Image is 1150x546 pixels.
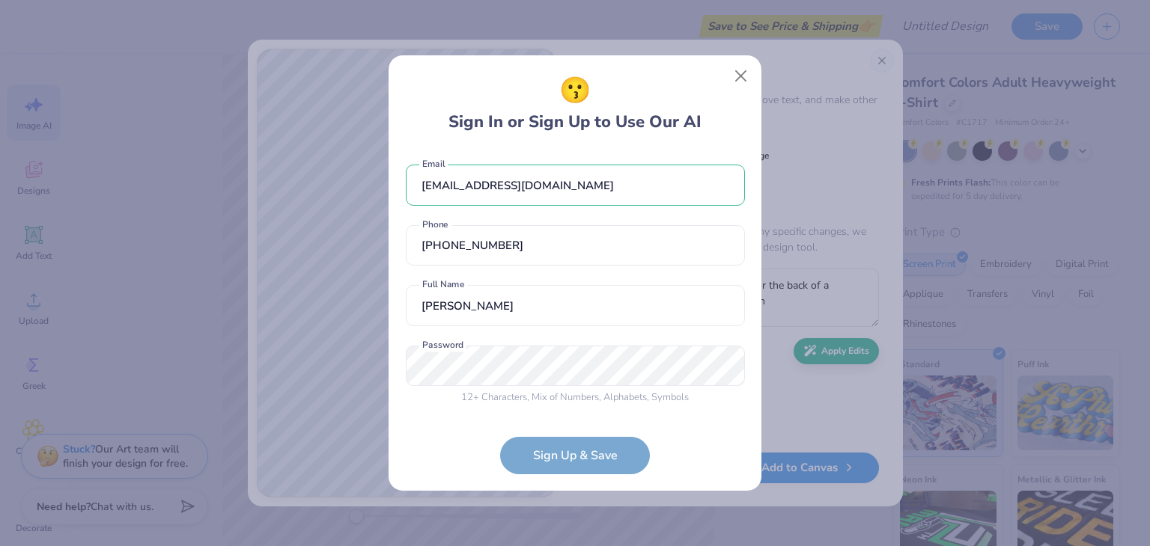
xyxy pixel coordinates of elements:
[559,72,591,110] span: 😗
[461,390,527,404] span: 12 + Characters
[727,62,755,91] button: Close
[651,390,689,404] span: Symbols
[406,390,745,405] div: , Mix of , ,
[448,72,702,135] div: Sign In or Sign Up to Use Our AI
[603,390,647,404] span: Alphabets
[560,390,599,404] span: Numbers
